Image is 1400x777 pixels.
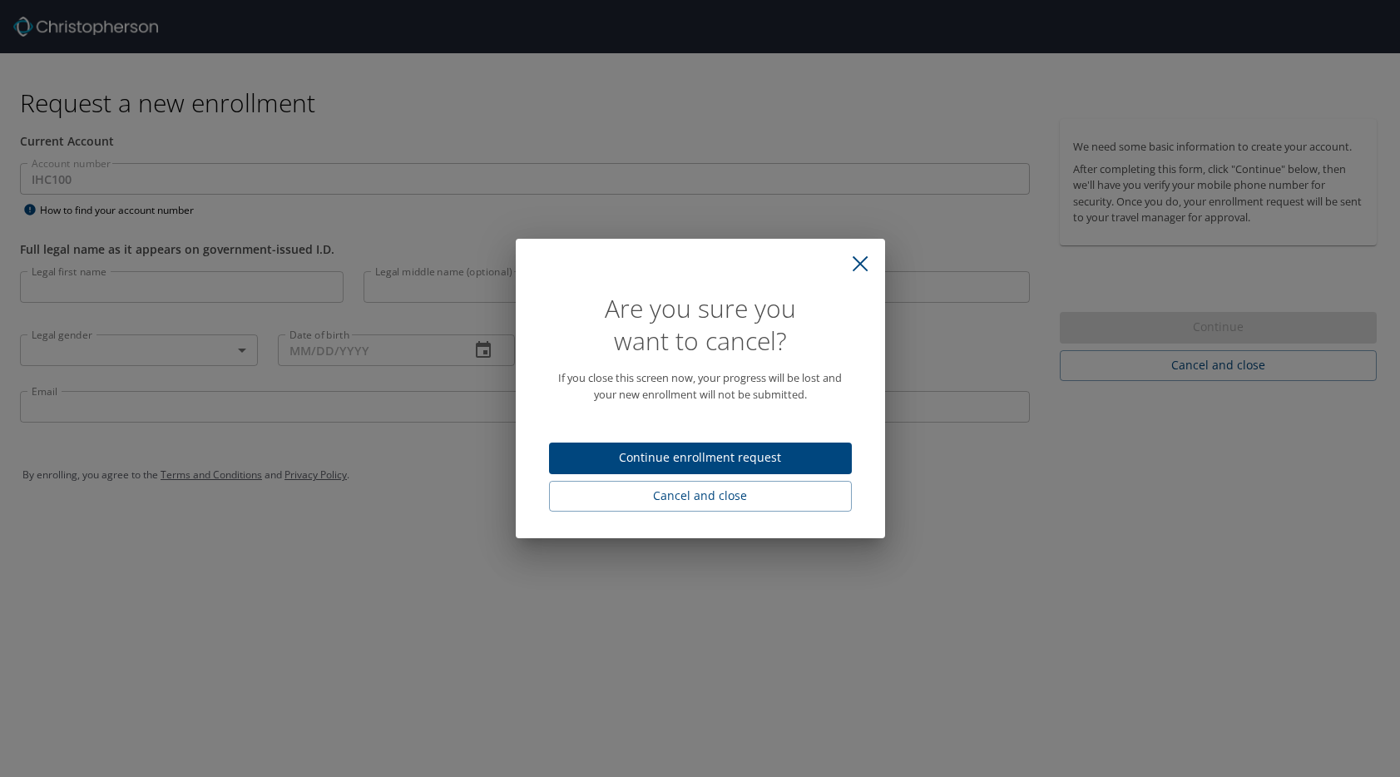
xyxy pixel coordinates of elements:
span: Cancel and close [562,486,839,507]
button: Cancel and close [549,481,852,512]
h1: Are you sure you want to cancel? [549,292,852,357]
span: Continue enrollment request [562,448,839,468]
button: close [842,245,878,282]
p: If you close this screen now, your progress will be lost and your new enrollment will not be subm... [549,370,852,402]
button: Continue enrollment request [549,443,852,475]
